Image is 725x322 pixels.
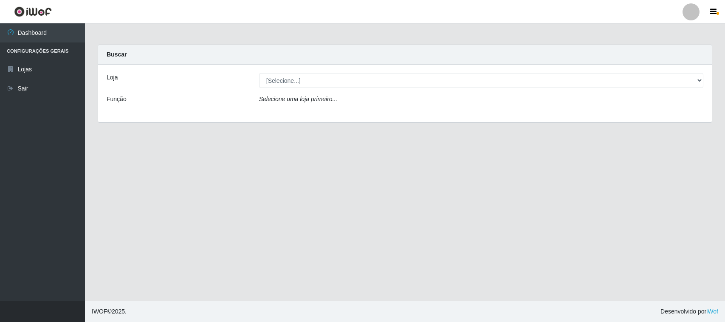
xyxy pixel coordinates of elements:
[92,307,127,316] span: © 2025 .
[660,307,718,316] span: Desenvolvido por
[706,308,718,315] a: iWof
[107,95,127,104] label: Função
[107,51,127,58] strong: Buscar
[107,73,118,82] label: Loja
[92,308,107,315] span: IWOF
[259,96,337,102] i: Selecione uma loja primeiro...
[14,6,52,17] img: CoreUI Logo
